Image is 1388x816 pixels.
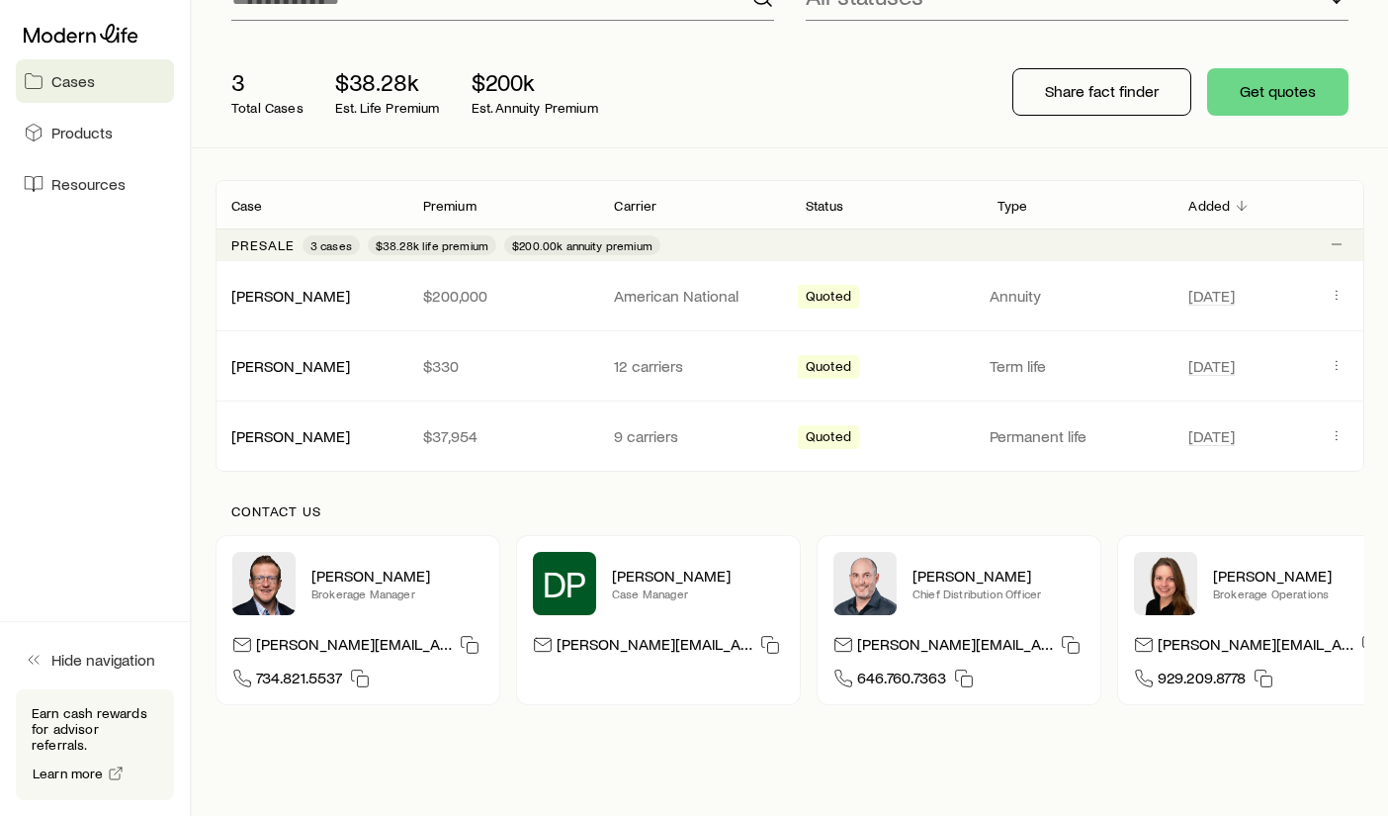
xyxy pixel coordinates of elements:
[216,180,1364,472] div: Client cases
[614,198,656,214] p: Carrier
[231,198,263,214] p: Case
[423,286,583,306] p: $200,000
[857,634,1053,661] p: [PERSON_NAME][EMAIL_ADDRESS][DOMAIN_NAME]
[1188,426,1235,446] span: [DATE]
[231,356,350,375] a: [PERSON_NAME]
[1045,81,1159,101] p: Share fact finder
[990,356,1166,376] p: Term life
[990,426,1166,446] p: Permanent life
[231,100,304,116] p: Total Cases
[543,564,587,603] span: DP
[16,59,174,103] a: Cases
[51,71,95,91] span: Cases
[423,198,477,214] p: Premium
[32,705,158,753] p: Earn cash rewards for advisor referrals.
[16,162,174,206] a: Resources
[231,237,295,253] p: Presale
[1134,552,1197,615] img: Ellen Wall
[614,426,774,446] p: 9 carriers
[1213,586,1385,601] p: Brokerage Operations
[231,286,350,305] a: [PERSON_NAME]
[1158,634,1353,661] p: [PERSON_NAME][EMAIL_ADDRESS][DOMAIN_NAME]
[806,288,851,309] span: Quoted
[231,426,350,447] div: [PERSON_NAME]
[16,689,174,800] div: Earn cash rewards for advisor referrals.Learn more
[833,552,897,615] img: Dan Pierson
[33,767,104,780] span: Learn more
[806,358,851,379] span: Quoted
[231,68,304,96] p: 3
[51,123,113,142] span: Products
[1188,286,1235,306] span: [DATE]
[231,286,350,307] div: [PERSON_NAME]
[231,426,350,445] a: [PERSON_NAME]
[998,198,1028,214] p: Type
[990,286,1166,306] p: Annuity
[1012,68,1191,116] button: Share fact finder
[1158,668,1246,694] span: 929.209.8778
[256,634,452,661] p: [PERSON_NAME][EMAIL_ADDRESS][PERSON_NAME][DOMAIN_NAME]
[51,174,126,194] span: Resources
[376,237,488,253] span: $38.28k life premium
[806,428,851,449] span: Quoted
[912,566,1084,586] p: [PERSON_NAME]
[557,634,752,661] p: [PERSON_NAME][EMAIL_ADDRESS][DOMAIN_NAME]
[472,68,598,96] p: $200k
[1188,356,1235,376] span: [DATE]
[912,586,1084,601] p: Chief Distribution Officer
[512,237,652,253] span: $200.00k annuity premium
[311,566,483,586] p: [PERSON_NAME]
[335,100,440,116] p: Est. Life Premium
[806,198,843,214] p: Status
[16,111,174,154] a: Products
[1213,566,1385,586] p: [PERSON_NAME]
[472,100,598,116] p: Est. Annuity Premium
[614,356,774,376] p: 12 carriers
[16,638,174,681] button: Hide navigation
[256,668,342,694] span: 734.821.5537
[614,286,774,306] p: American National
[51,650,155,670] span: Hide navigation
[232,552,296,615] img: Matt Kaas
[1207,68,1348,116] button: Get quotes
[857,668,946,694] span: 646.760.7363
[310,237,352,253] span: 3 cases
[231,503,1348,519] p: Contact us
[423,426,583,446] p: $37,954
[612,586,784,601] p: Case Manager
[612,566,784,586] p: [PERSON_NAME]
[311,586,483,601] p: Brokerage Manager
[1188,198,1230,214] p: Added
[423,356,583,376] p: $330
[335,68,440,96] p: $38.28k
[231,356,350,377] div: [PERSON_NAME]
